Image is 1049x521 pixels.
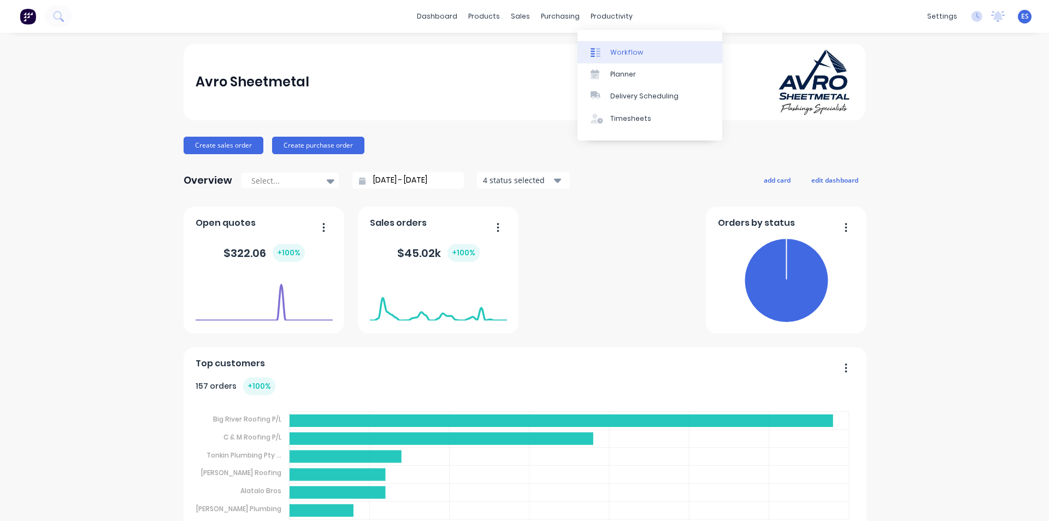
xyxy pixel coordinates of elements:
div: Planner [610,69,636,79]
button: 4 status selected [477,172,570,189]
button: Create purchase order [272,137,364,154]
tspan: Tonkin Plumbing Pty ... [207,450,281,459]
tspan: [PERSON_NAME] Plumbing [196,504,281,513]
div: settings [922,8,963,25]
button: add card [757,173,798,187]
div: Delivery Scheduling [610,91,679,101]
span: Orders by status [718,216,795,230]
button: edit dashboard [804,173,865,187]
a: Timesheets [577,108,722,130]
div: Overview [184,169,232,191]
tspan: Big River Roofing P/L [213,414,282,424]
div: 4 status selected [483,174,552,186]
div: Timesheets [610,114,651,124]
div: productivity [585,8,638,25]
div: purchasing [535,8,585,25]
tspan: C & M Roofing P/L [223,432,282,442]
div: + 100 % [447,244,480,262]
a: Workflow [577,41,722,63]
button: Create sales order [184,137,263,154]
div: + 100 % [273,244,305,262]
div: + 100 % [243,377,275,395]
div: Workflow [610,48,643,57]
span: ES [1021,11,1029,21]
a: Delivery Scheduling [577,85,722,107]
div: $ 45.02k [397,244,480,262]
div: Avro Sheetmetal [196,71,309,93]
a: dashboard [411,8,463,25]
img: Avro Sheetmetal [777,48,853,116]
tspan: Alatalo Bros [240,486,281,495]
div: 157 orders [196,377,275,395]
div: products [463,8,505,25]
div: $ 322.06 [223,244,305,262]
img: Factory [20,8,36,25]
tspan: [PERSON_NAME] Roofing [201,468,281,477]
a: Planner [577,63,722,85]
span: Top customers [196,357,265,370]
span: Sales orders [370,216,427,230]
div: sales [505,8,535,25]
span: Open quotes [196,216,256,230]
